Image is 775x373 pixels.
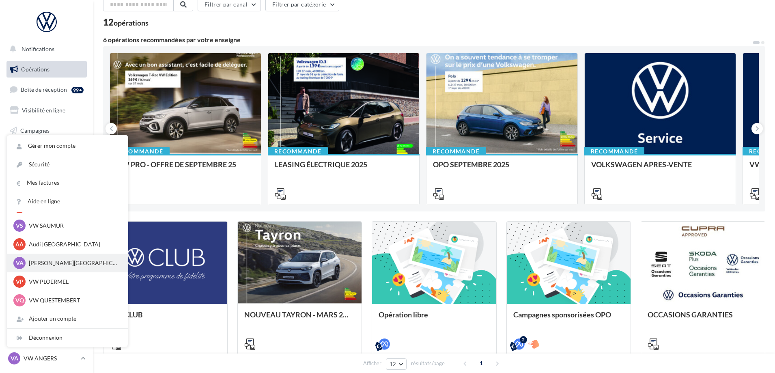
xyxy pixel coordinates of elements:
[6,351,87,366] a: VA VW ANGERS
[103,37,752,43] div: 6 opérations recommandées par votre enseigne
[22,107,65,114] span: Visibilité en ligne
[5,102,88,119] a: Visibilité en ligne
[379,310,489,327] div: Opération libre
[110,310,221,327] div: VW CLUB
[21,66,50,73] span: Opérations
[5,230,88,254] a: Campagnes DataOnDemand
[433,160,571,177] div: OPO SEPTEMBRE 2025
[5,81,88,98] a: Boîte de réception99+
[21,86,67,93] span: Boîte de réception
[29,296,118,304] p: VW QUESTEMBERT
[5,61,88,78] a: Opérations
[71,87,84,93] div: 99+
[16,278,24,286] span: VP
[513,310,624,327] div: Campagnes sponsorisées OPO
[648,310,758,327] div: OCCASIONS GARANTIES
[116,160,254,177] div: VW PRO - OFFRE DE SEPTEMBRE 25
[16,222,23,230] span: VS
[11,354,18,362] span: VA
[591,160,729,177] div: VOLKSWAGEN APRES-VENTE
[15,296,24,304] span: VQ
[5,142,88,159] a: Contacts
[411,360,445,367] span: résultats/page
[520,336,527,343] div: 2
[390,361,396,367] span: 12
[7,329,128,347] div: Déconnexion
[5,162,88,179] a: Médiathèque
[114,19,149,26] div: opérations
[29,278,118,286] p: VW PLOERMEL
[103,18,149,27] div: 12
[268,147,328,156] div: Recommandé
[29,222,118,230] p: VW SAUMUR
[7,155,128,174] a: Sécurité
[475,357,488,370] span: 1
[7,192,128,211] a: Aide en ligne
[29,240,118,248] p: Audi [GEOGRAPHIC_DATA]
[15,240,24,248] span: AA
[363,360,381,367] span: Afficher
[5,203,88,226] a: PLV et print personnalisable
[7,174,128,192] a: Mes factures
[24,354,77,362] p: VW ANGERS
[7,310,128,328] div: Ajouter un compte
[7,137,128,155] a: Gérer mon compte
[584,147,644,156] div: Recommandé
[5,183,88,200] a: Calendrier
[20,127,50,134] span: Campagnes
[275,160,413,177] div: LEASING ÉLECTRIQUE 2025
[5,122,88,139] a: Campagnes
[29,259,118,267] p: [PERSON_NAME][GEOGRAPHIC_DATA]
[426,147,486,156] div: Recommandé
[22,45,54,52] span: Notifications
[244,310,355,327] div: NOUVEAU TAYRON - MARS 2025
[16,259,24,267] span: VA
[386,358,407,370] button: 12
[5,41,85,58] button: Notifications
[110,147,170,156] div: Recommandé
